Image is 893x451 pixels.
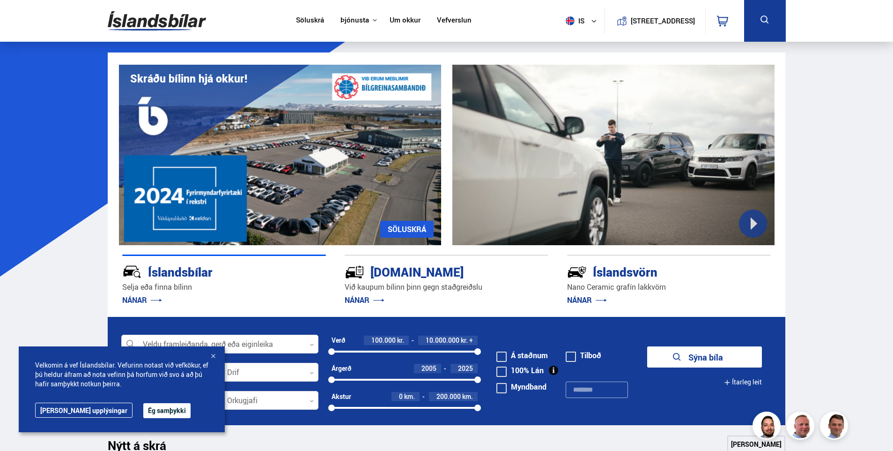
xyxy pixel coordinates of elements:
span: km. [404,393,415,400]
button: [STREET_ADDRESS] [635,17,692,25]
span: Velkomin á vef Íslandsbílar. Vefurinn notast við vefkökur, ef þú heldur áfram að nota vefinn þá h... [35,361,208,389]
img: G0Ugv5HjCgRt.svg [108,6,206,36]
span: kr. [461,337,468,344]
span: kr. [397,337,404,344]
label: 100% Lán [496,367,544,374]
img: FbJEzSuNWCJXmdc-.webp [821,413,849,441]
span: 100.000 [371,336,396,345]
span: km. [462,393,473,400]
img: svg+xml;base64,PHN2ZyB4bWxucz0iaHR0cDovL3d3dy53My5vcmcvMjAwMC9zdmciIHdpZHRoPSI1MTIiIGhlaWdodD0iNT... [566,16,575,25]
label: Myndband [496,383,546,391]
a: SÖLUSKRÁ [380,221,434,238]
button: Sýna bíla [647,346,762,368]
label: Á staðnum [496,352,548,359]
span: 0 [399,392,403,401]
span: 10.000.000 [426,336,459,345]
span: 200.000 [436,392,461,401]
p: Við kaupum bílinn þinn gegn staðgreiðslu [345,282,548,293]
div: Íslandsvörn [567,263,738,279]
img: tr5P-W3DuiFaO7aO.svg [345,262,364,282]
a: Vefverslun [437,16,472,26]
div: [DOMAIN_NAME] [345,263,515,279]
label: Tilboð [566,352,601,359]
img: JRvxyua_JYH6wB4c.svg [122,262,142,282]
button: Ég samþykki [143,403,191,418]
img: eKx6w-_Home_640_.png [119,65,441,245]
img: siFngHWaQ9KaOqBr.png [788,413,816,441]
span: 2025 [458,364,473,373]
span: 2005 [421,364,436,373]
a: [STREET_ADDRESS] [609,8,700,34]
span: is [562,16,585,25]
a: [PERSON_NAME] upplýsingar [35,403,133,418]
div: Akstur [332,393,351,400]
button: is [562,7,604,35]
a: Söluskrá [296,16,324,26]
a: Um okkur [390,16,421,26]
div: Íslandsbílar [122,263,293,279]
p: Nano Ceramic grafín lakkvörn [567,282,771,293]
button: Þjónusta [340,16,369,25]
a: NÁNAR [567,295,607,305]
a: NÁNAR [122,295,162,305]
span: + [469,337,473,344]
img: -Svtn6bYgwAsiwNX.svg [567,262,587,282]
button: Ítarleg leit [724,372,762,393]
a: NÁNAR [345,295,384,305]
h1: Skráðu bílinn hjá okkur! [130,72,247,85]
p: Selja eða finna bílinn [122,282,326,293]
img: nhp88E3Fdnt1Opn2.png [754,413,782,441]
div: Verð [332,337,345,344]
div: Árgerð [332,365,351,372]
